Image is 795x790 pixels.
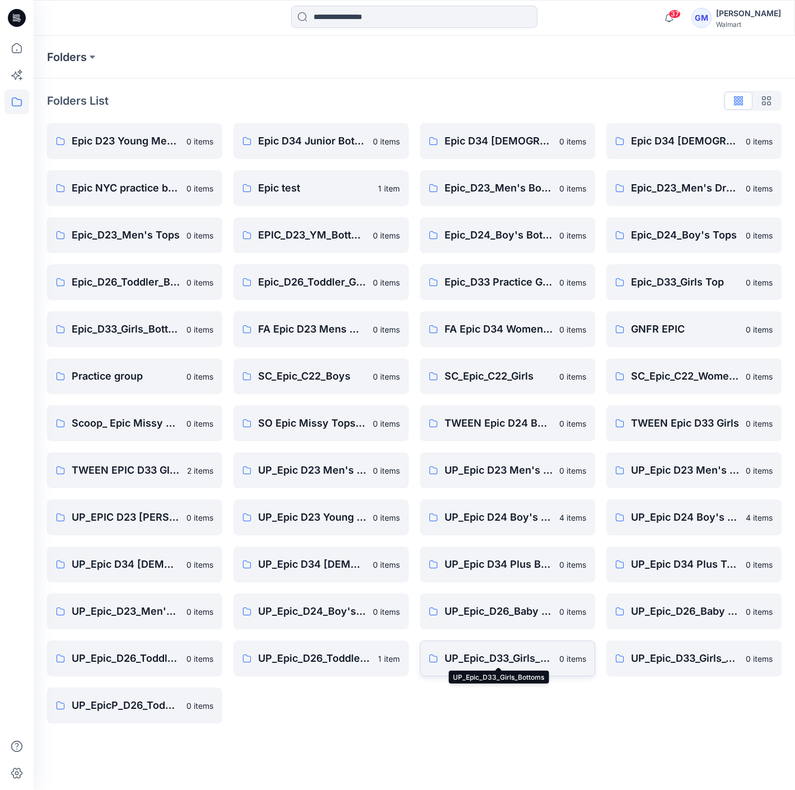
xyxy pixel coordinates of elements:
[445,321,553,337] p: FA Epic D34 Womens Woven
[746,135,773,147] p: 0 items
[668,10,681,18] span: 37
[47,123,222,159] a: Epic D23 Young Men Tops0 items
[233,641,409,676] a: UP_Epic_D26_Toddler_Girls Tops & Bottoms1 item
[631,604,739,619] p: UP_Epic_D26_Baby Girl
[47,499,222,535] a: UP_EPIC D23 [PERSON_NAME]0 items
[606,593,782,629] a: UP_Epic_D26_Baby Girl0 items
[47,170,222,206] a: Epic NYC practice board0 items
[559,653,586,665] p: 0 items
[258,415,366,431] p: SO Epic Missy Tops Bottoms Dress
[72,274,180,290] p: Epic_D26_Toddler_Boys Tops & Bottoms
[631,557,739,572] p: UP_Epic D34 Plus Tops
[233,217,409,253] a: EPIC_D23_YM_Bottoms0 items
[258,133,366,149] p: Epic D34 Junior Bottoms
[445,227,553,243] p: Epic_D24_Boy's Bottoms
[631,180,739,196] p: Epic_D23_Men's Dress Top and Bottoms
[47,49,87,65] a: Folders
[559,230,586,241] p: 0 items
[47,264,222,300] a: Epic_D26_Toddler_Boys Tops & Bottoms0 items
[373,418,400,429] p: 0 items
[606,264,782,300] a: Epic_D33_Girls Top0 items
[746,559,773,571] p: 0 items
[186,700,213,712] p: 0 items
[445,180,553,196] p: Epic_D23_Men's Bottoms
[420,264,595,300] a: Epic_D33 Practice Group0 items
[72,180,180,196] p: Epic NYC practice board
[233,499,409,535] a: UP_Epic D23 Young Men Tops0 items
[72,227,180,243] p: Epic_D23_Men's Tops
[258,604,366,619] p: UP_Epic_D24_Boy's Tops
[559,324,586,335] p: 0 items
[746,230,773,241] p: 0 items
[233,264,409,300] a: Epic_D26_Toddler_Girls Tops & Bottoms0 items
[631,509,739,525] p: UP_Epic D24 Boy's Bottoms
[420,123,595,159] a: Epic D34 [DEMOGRAPHIC_DATA] Bottoms0 items
[233,170,409,206] a: Epic test1 item
[186,418,213,429] p: 0 items
[691,8,712,28] div: GM
[373,606,400,618] p: 0 items
[373,371,400,382] p: 0 items
[606,405,782,441] a: TWEEN Epic D33 Girls0 items
[631,462,739,478] p: UP_Epic D23 Men's WORKWEAR
[187,465,213,476] p: 2 items
[716,20,781,29] div: Walmart
[258,557,366,572] p: UP_Epic D34 [DEMOGRAPHIC_DATA] Top
[373,465,400,476] p: 0 items
[258,368,366,384] p: SC_Epic_C22_Boys
[746,324,773,335] p: 0 items
[72,651,180,666] p: UP_Epic_D26_Toddler_Boys Tops & Bottoms
[47,405,222,441] a: Scoop_ Epic Missy Tops Bottoms Dress0 items
[716,7,781,20] div: [PERSON_NAME]
[445,604,553,619] p: UP_Epic_D26_Baby Boy
[606,499,782,535] a: UP_Epic D24 Boy's Bottoms4 items
[72,415,180,431] p: Scoop_ Epic Missy Tops Bottoms Dress
[373,559,400,571] p: 0 items
[373,512,400,523] p: 0 items
[47,641,222,676] a: UP_Epic_D26_Toddler_Boys Tops & Bottoms0 items
[47,546,222,582] a: UP_Epic D34 [DEMOGRAPHIC_DATA] Bottoms0 items
[258,227,366,243] p: EPIC_D23_YM_Bottoms
[233,405,409,441] a: SO Epic Missy Tops Bottoms Dress0 items
[47,217,222,253] a: Epic_D23_Men's Tops0 items
[420,499,595,535] a: UP_Epic D24 Boy's Active4 items
[445,509,553,525] p: UP_Epic D24 Boy's Active
[373,277,400,288] p: 0 items
[47,311,222,347] a: Epic_D33_Girls_Bottoms0 items
[746,371,773,382] p: 0 items
[258,462,366,478] p: UP_Epic D23 Men's Bottoms
[47,92,109,109] p: Folders List
[559,465,586,476] p: 0 items
[559,277,586,288] p: 0 items
[258,651,371,666] p: UP_Epic_D26_Toddler_Girls Tops & Bottoms
[606,123,782,159] a: Epic D34 [DEMOGRAPHIC_DATA] Tops0 items
[631,321,739,337] p: GNFR EPIC
[233,546,409,582] a: UP_Epic D34 [DEMOGRAPHIC_DATA] Top0 items
[631,133,739,149] p: Epic D34 [DEMOGRAPHIC_DATA] Tops
[233,358,409,394] a: SC_Epic_C22_Boys0 items
[72,321,180,337] p: Epic_D33_Girls_Bottoms
[378,653,400,665] p: 1 item
[186,371,213,382] p: 0 items
[233,452,409,488] a: UP_Epic D23 Men's Bottoms0 items
[746,183,773,194] p: 0 items
[233,311,409,347] a: FA Epic D23 Mens Wovens0 items
[631,651,739,666] p: UP_Epic_D33_Girls_Tops
[186,183,213,194] p: 0 items
[559,418,586,429] p: 0 items
[606,311,782,347] a: GNFR EPIC0 items
[258,321,366,337] p: FA Epic D23 Mens Wovens
[631,274,739,290] p: Epic_D33_Girls Top
[72,462,180,478] p: TWEEN EPIC D33 GIRLS
[186,230,213,241] p: 0 items
[559,512,586,523] p: 4 items
[233,593,409,629] a: UP_Epic_D24_Boy's Tops0 items
[258,274,366,290] p: Epic_D26_Toddler_Girls Tops & Bottoms
[420,311,595,347] a: FA Epic D34 Womens Woven0 items
[606,170,782,206] a: Epic_D23_Men's Dress Top and Bottoms0 items
[186,606,213,618] p: 0 items
[258,509,366,525] p: UP_Epic D23 Young Men Tops
[72,698,180,713] p: UP_EpicP_D26_Toddler Active
[373,135,400,147] p: 0 items
[420,641,595,676] a: UP_Epic_D33_Girls_Bottoms0 items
